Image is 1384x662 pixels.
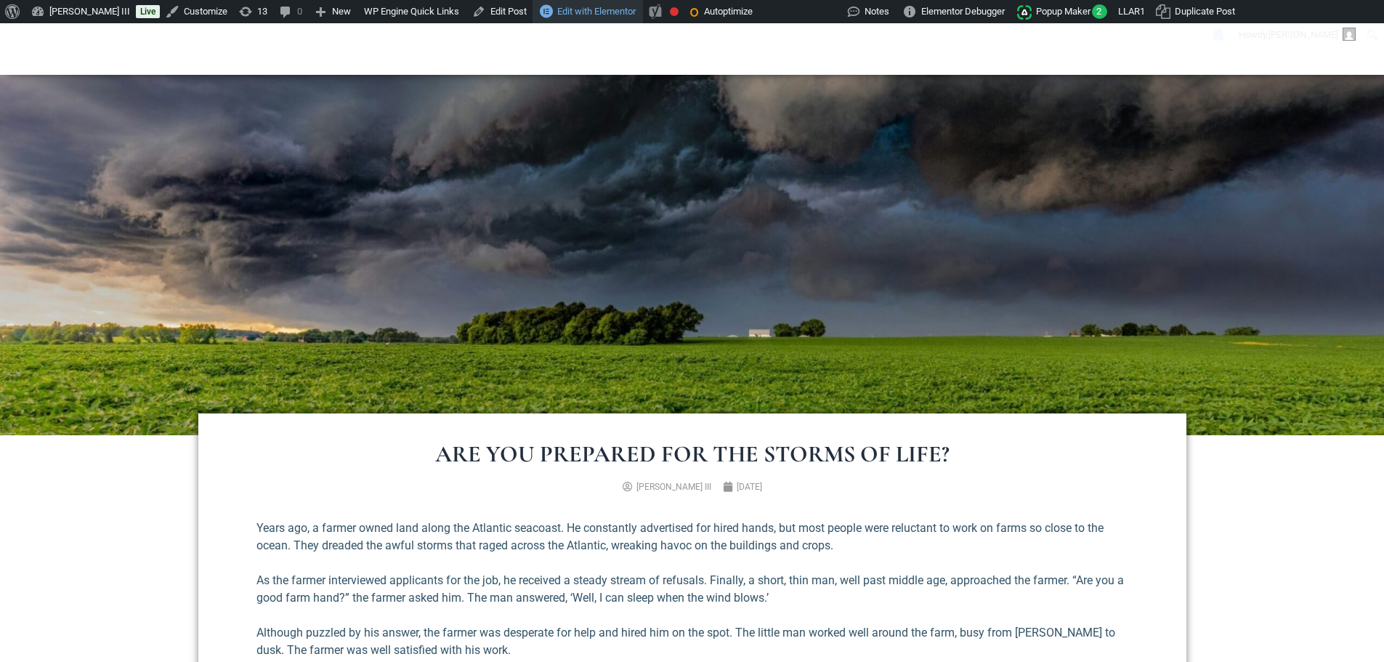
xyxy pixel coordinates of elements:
img: Views over 48 hours. Click for more Jetpack Stats. [766,3,847,20]
span: Edit with Elementor [557,6,636,17]
p: Although puzzled by his answer, the farmer was desperate for help and hired him on the spot. The ... [256,624,1128,659]
p: Years ago, a farmer owned land along the Atlantic seacoast. He constantly advertised for hired ha... [256,520,1128,554]
div: Focus keyphrase not set [670,7,679,16]
span: [PERSON_NAME] III [636,482,711,492]
a: Howdy, [1234,23,1361,47]
span: 2 [1092,4,1107,19]
a: Live [136,5,160,18]
a: [DATE] [723,480,762,493]
h1: Are You Prepared for the Storms of Life? [256,443,1128,466]
time: [DATE] [737,482,762,492]
span: [PERSON_NAME] [1268,29,1338,40]
span: 1 [1140,6,1145,17]
p: As the farmer interviewed applicants for the job, he received a steady stream of refusals. Finall... [256,572,1128,607]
